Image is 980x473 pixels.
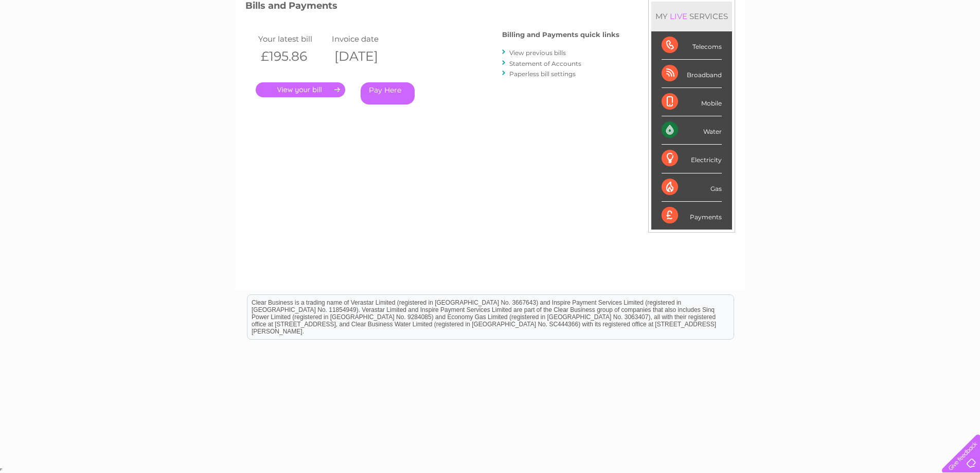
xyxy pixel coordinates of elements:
[662,31,722,60] div: Telecoms
[890,44,905,51] a: Blog
[662,202,722,230] div: Payments
[668,11,689,21] div: LIVE
[509,70,576,78] a: Paperless bill settings
[662,88,722,116] div: Mobile
[825,44,847,51] a: Energy
[662,116,722,145] div: Water
[247,6,734,50] div: Clear Business is a trading name of Verastar Limited (registered in [GEOGRAPHIC_DATA] No. 3667643...
[329,32,403,46] td: Invoice date
[361,82,415,104] a: Pay Here
[502,31,619,39] h4: Billing and Payments quick links
[256,82,345,97] a: .
[662,173,722,202] div: Gas
[34,27,87,58] img: logo.png
[329,46,403,67] th: [DATE]
[853,44,884,51] a: Telecoms
[662,145,722,173] div: Electricity
[799,44,818,51] a: Water
[912,44,937,51] a: Contact
[786,5,857,18] a: 0333 014 3131
[662,60,722,88] div: Broadband
[256,46,330,67] th: £195.86
[509,60,581,67] a: Statement of Accounts
[651,2,732,31] div: MY SERVICES
[256,32,330,46] td: Your latest bill
[946,44,970,51] a: Log out
[509,49,566,57] a: View previous bills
